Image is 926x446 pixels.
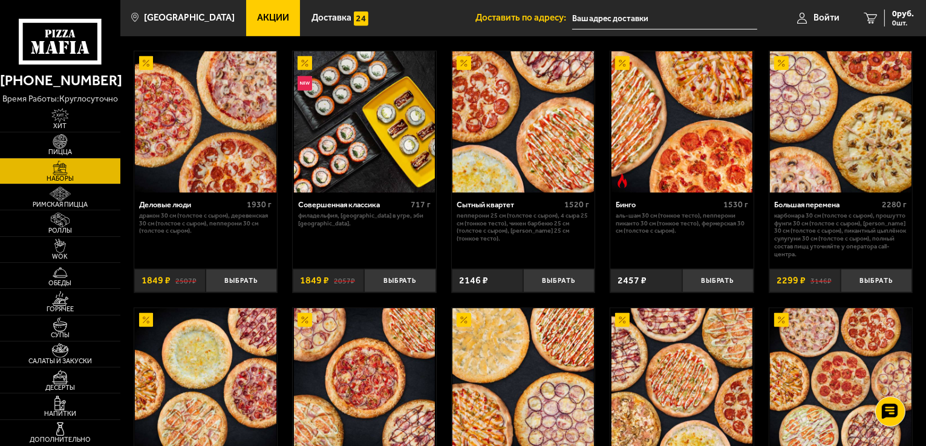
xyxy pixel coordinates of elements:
img: Акционный [615,313,630,328]
a: АкционныйБольшая перемена [769,51,913,193]
img: Акционный [298,56,312,71]
img: Новинка [298,76,312,91]
img: Острое блюдо [615,173,630,188]
span: Доставить по адресу: [475,13,572,22]
span: Войти [814,13,840,22]
img: Акционный [298,313,312,328]
div: Большая перемена [774,200,879,209]
img: Большая перемена [770,51,911,193]
span: 1930 г [247,199,272,210]
p: Карбонара 30 см (толстое с сыром), Прошутто Фунги 30 см (толстое с сыром), [PERSON_NAME] 30 см (т... [774,212,907,259]
img: Акционный [615,56,630,71]
img: Акционный [457,313,471,328]
span: 1849 ₽ [300,276,329,285]
img: Акционный [774,56,789,71]
img: Бинго [611,51,753,193]
s: 2057 ₽ [334,276,355,285]
img: Акционный [139,313,154,328]
p: Филадельфия, [GEOGRAPHIC_DATA] в угре, Эби [GEOGRAPHIC_DATA]. [298,212,431,228]
p: Пепперони 25 см (толстое с сыром), 4 сыра 25 см (тонкое тесто), Чикен Барбекю 25 см (толстое с сы... [457,212,589,243]
div: Совершенная классика [298,200,408,209]
span: 0 руб. [892,10,914,18]
button: Выбрать [206,269,277,292]
span: 2146 ₽ [459,276,488,285]
div: Сытный квартет [457,200,561,209]
span: 2280 г [882,199,907,210]
p: Дракон 30 см (толстое с сыром), Деревенская 30 см (толстое с сыром), Пепперони 30 см (толстое с с... [139,212,272,235]
span: 2457 ₽ [618,276,647,285]
span: Доставка [311,13,351,22]
span: 717 г [411,199,431,210]
span: 2299 ₽ [777,276,806,285]
a: АкционныйОстрое блюдоБинго [610,51,754,193]
s: 3146 ₽ [810,276,832,285]
div: Деловые люди [139,200,244,209]
img: Деловые люди [135,51,276,193]
img: Акционный [139,56,154,71]
a: АкционныйНовинкаСовершенная классика [293,51,436,193]
a: АкционныйДеловые люди [134,51,278,193]
p: Аль-Шам 30 см (тонкое тесто), Пепперони Пиканто 30 см (тонкое тесто), Фермерская 30 см (толстое с... [616,212,748,235]
span: 1530 г [723,199,748,210]
button: Выбрать [841,269,912,292]
span: Акции [257,13,289,22]
img: Акционный [457,56,471,71]
span: [GEOGRAPHIC_DATA] [144,13,235,22]
span: 0 шт. [892,19,914,27]
img: Сытный квартет [452,51,594,193]
img: Совершенная классика [294,51,435,193]
span: 1849 ₽ [142,276,171,285]
div: Бинго [616,200,720,209]
a: АкционныйСытный квартет [452,51,595,193]
s: 2507 ₽ [175,276,197,285]
span: 1520 г [565,199,590,210]
button: Выбрать [682,269,754,292]
img: 15daf4d41897b9f0e9f617042186c801.svg [354,11,368,26]
button: Выбрать [364,269,435,292]
input: Ваш адрес доставки [572,7,757,30]
button: Выбрать [523,269,595,292]
img: Акционный [774,313,789,328]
